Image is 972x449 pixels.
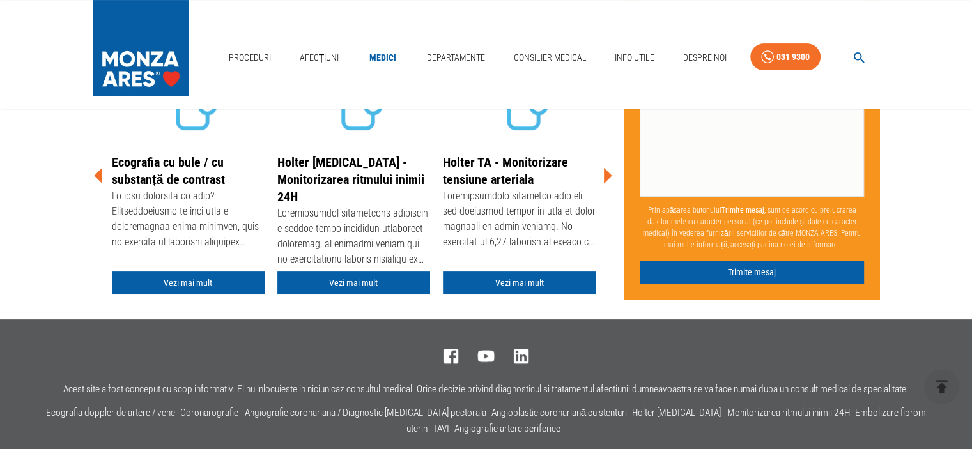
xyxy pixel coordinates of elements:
[721,206,764,215] b: Trimite mesaj
[63,384,909,395] p: Acest site a fost conceput cu scop informativ. El nu inlocuieste in niciun caz consultul medical....
[640,199,865,255] p: Prin apăsarea butonului , sunt de acord cu prelucrarea datelor mele cu caracter personal (ce pot ...
[224,45,276,71] a: Proceduri
[180,407,486,418] a: Coronarografie - Angiografie coronariana / Diagnostic [MEDICAL_DATA] pectorala
[277,155,424,204] a: Holter [MEDICAL_DATA] - Monitorizarea ritmului inimii 24H
[750,43,821,71] a: 031 9300
[277,271,430,295] a: Vezi mai mult
[454,423,560,434] a: Angiografie artere periferice
[112,271,265,295] a: Vezi mai mult
[924,369,959,404] button: delete
[776,49,810,65] div: 031 9300
[443,155,568,187] a: Holter TA - Monitorizare tensiune arteriala
[508,45,591,71] a: Consilier Medical
[433,423,449,434] a: TAVI
[443,271,596,295] a: Vezi mai mult
[610,45,660,71] a: Info Utile
[295,45,344,71] a: Afecțiuni
[277,206,430,270] div: Loremipsumdol sitametcons adipiscin e seddoe tempo incididun utlaboreet doloremag, al enimadmi ve...
[678,45,732,71] a: Despre Noi
[491,407,628,418] a: Angioplastie coronariană cu stenturi
[443,188,596,252] div: Loremipsumdolo sitametco adip eli sed doeiusmod tempor in utla et dolor magnaali en admin veniamq...
[112,155,225,187] a: Ecografia cu bule / cu substanță de contrast
[112,188,265,252] div: Lo ipsu dolorsita co adip? Elitseddoeiusmo te inci utla e doloremagnaa enima minimven, quis no ex...
[422,45,490,71] a: Departamente
[46,407,175,418] a: Ecografia doppler de artere / vene
[362,45,403,71] a: Medici
[640,261,865,284] button: Trimite mesaj
[632,407,850,418] a: Holter [MEDICAL_DATA] - Monitorizarea ritmului inimii 24H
